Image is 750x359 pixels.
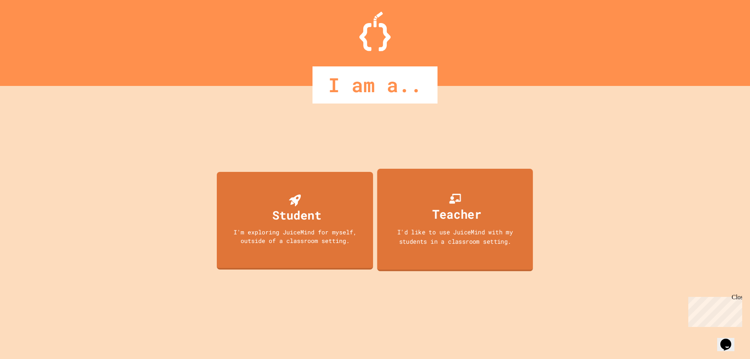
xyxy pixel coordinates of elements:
iframe: chat widget [717,328,742,351]
div: I am a.. [312,66,437,104]
img: Logo.svg [359,12,391,51]
div: Student [272,206,321,224]
div: Chat with us now!Close [3,3,54,50]
div: I'd like to use JuiceMind with my students in a classroom setting. [385,227,525,246]
div: I'm exploring JuiceMind for myself, outside of a classroom setting. [225,228,365,245]
iframe: chat widget [685,294,742,327]
div: Teacher [432,205,482,223]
